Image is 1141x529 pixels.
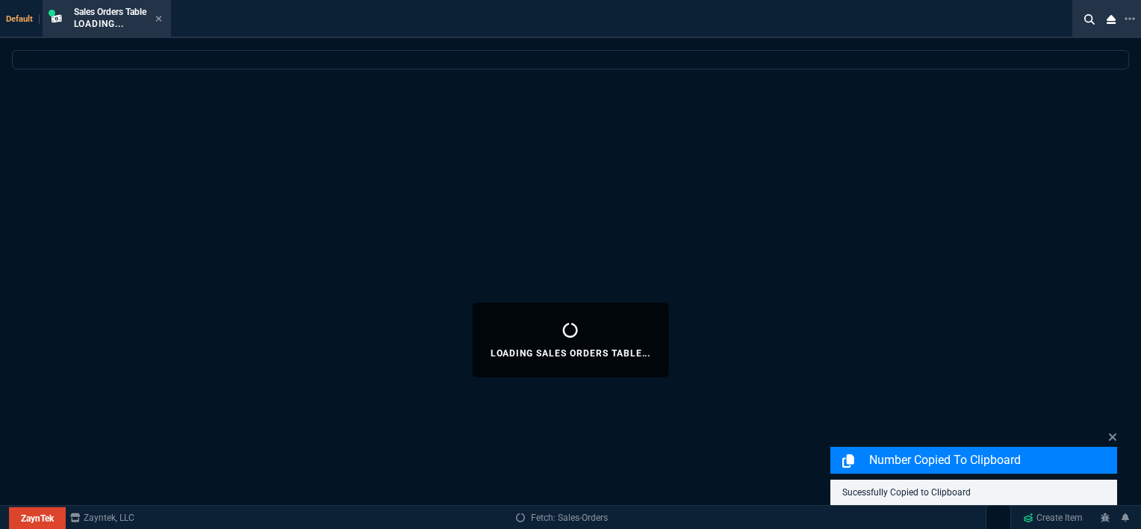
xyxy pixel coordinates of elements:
a: Create Item [1017,507,1089,529]
span: Sales Orders Table [74,7,146,17]
nx-icon: Search [1078,10,1101,28]
p: Loading... [74,18,146,30]
a: Fetch: Sales-Orders [516,511,608,525]
nx-icon: Open New Tab [1125,12,1135,26]
p: Number Copied to Clipboard [869,451,1114,469]
p: Sucessfully Copied to Clipboard [842,486,1105,499]
p: Loading Sales Orders Table... [491,347,651,359]
a: msbcCompanyName [66,511,139,525]
span: Default [6,14,40,24]
nx-icon: Close Tab [155,13,162,25]
nx-icon: Close Workbench [1101,10,1122,28]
